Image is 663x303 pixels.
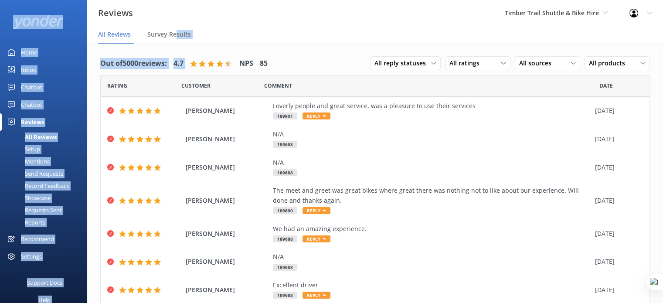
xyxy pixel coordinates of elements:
span: All products [589,58,630,68]
div: Recommend [21,230,54,248]
div: N/A [273,158,591,167]
div: [DATE] [595,285,639,295]
div: Inbox [21,61,36,78]
div: Setup [5,143,40,155]
span: Survey Results [147,30,191,39]
span: Question [264,82,292,90]
div: [DATE] [595,229,639,238]
span: 189688 [273,235,297,242]
div: Showcase [5,192,51,204]
a: All Reviews [5,131,87,143]
span: Reply [303,207,330,214]
div: Loverly people and great service, was a pleasure to use their services [273,101,591,111]
span: 189688 [273,169,297,176]
div: [DATE] [595,163,639,172]
span: 189688 [273,292,297,299]
img: yonder-white-logo.png [13,15,63,29]
div: Chatbot [21,96,42,113]
div: Record Feedback [5,180,69,192]
h4: Out of 5000 reviews: [100,58,167,69]
span: Date [181,82,211,90]
div: Support Docs [27,274,62,291]
div: [DATE] [595,196,639,205]
div: Chatbot [21,78,42,96]
span: [PERSON_NAME] [186,196,269,205]
span: 189688 [273,141,297,148]
span: All ratings [449,58,485,68]
div: Reports [5,216,45,228]
div: We had an amazing experience. [273,224,591,234]
div: Excellent driver [273,280,591,290]
span: Date [107,82,127,90]
span: 189901 [273,112,297,119]
span: Reply [303,112,330,119]
div: [DATE] [595,134,639,144]
h4: NPS [239,58,253,69]
div: N/A [273,129,591,139]
span: [PERSON_NAME] [186,134,269,144]
span: [PERSON_NAME] [186,106,269,116]
div: [DATE] [595,257,639,266]
span: Timber Trail Shuttle & Bike Hire [505,9,599,17]
div: The meet and greet was great bikes where great there was nothing not to like about our experience... [273,186,591,205]
span: All sources [519,58,557,68]
div: All Reviews [5,131,57,143]
span: All Reviews [98,30,131,39]
h4: 4.7 [173,58,184,69]
span: [PERSON_NAME] [186,163,269,172]
a: Reports [5,216,87,228]
div: Send Requests [5,167,63,180]
div: N/A [273,252,591,262]
span: All reply statuses [374,58,431,68]
h3: Reviews [98,6,133,20]
a: Setup [5,143,87,155]
a: Record Feedback [5,180,87,192]
span: [PERSON_NAME] [186,229,269,238]
span: [PERSON_NAME] [186,257,269,266]
div: Reviews [21,113,44,131]
span: 189690 [273,207,297,214]
span: Reply [303,235,330,242]
a: Requests Sent [5,204,87,216]
div: Requests Sent [5,204,62,216]
a: Showcase [5,192,87,204]
span: Date [599,82,613,90]
span: Reply [303,292,330,299]
h4: 85 [260,58,268,69]
span: [PERSON_NAME] [186,285,269,295]
span: 189688 [273,264,297,271]
div: Home [21,44,37,61]
a: Mentions [5,155,87,167]
div: Mentions [5,155,50,167]
a: Send Requests [5,167,87,180]
div: Settings [21,248,42,265]
div: [DATE] [595,106,639,116]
